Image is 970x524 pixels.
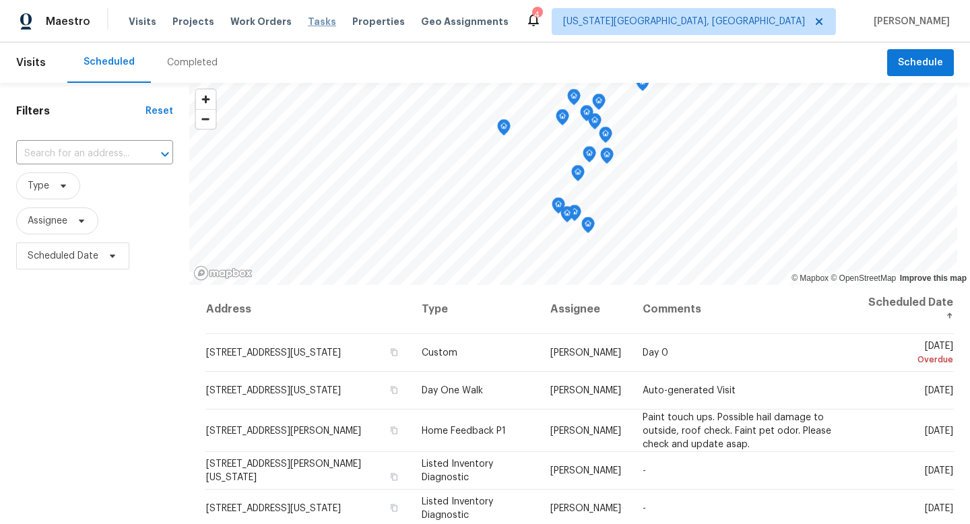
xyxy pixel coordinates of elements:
span: Visits [129,15,156,28]
span: Schedule [898,55,943,71]
span: Assignee [28,214,67,228]
span: [DATE] [925,466,953,476]
button: Open [156,145,174,164]
span: Visits [16,48,46,77]
span: Paint touch ups. Possible hail damage to outside, roof check. Faint pet odor. Please check and up... [643,412,831,449]
div: Map marker [588,113,602,134]
span: - [643,466,646,476]
span: [DATE] [925,386,953,395]
span: Listed Inventory Diagnostic [422,459,493,482]
input: Search for an address... [16,143,135,164]
span: Listed Inventory Diagnostic [422,497,493,520]
span: [PERSON_NAME] [550,426,621,435]
a: Mapbox [791,273,829,283]
span: [STREET_ADDRESS][US_STATE] [206,386,341,395]
span: [PERSON_NAME] [550,504,621,513]
span: Maestro [46,15,90,28]
div: Map marker [600,148,614,168]
th: Comments [632,285,856,334]
h1: Filters [16,104,145,118]
span: Day One Walk [422,386,483,395]
span: Projects [172,15,214,28]
button: Copy Address [388,502,400,514]
span: - [643,504,646,513]
span: Custom [422,348,457,358]
span: Work Orders [230,15,292,28]
th: Scheduled Date ↑ [856,285,954,334]
button: Zoom in [196,90,216,109]
div: Map marker [556,109,569,130]
span: Type [28,179,49,193]
div: Reset [145,104,173,118]
span: [PERSON_NAME] [868,15,950,28]
span: [PERSON_NAME] [550,466,621,476]
div: Map marker [581,217,595,238]
span: Auto-generated Visit [643,386,736,395]
span: Scheduled Date [28,249,98,263]
span: Tasks [308,17,336,26]
div: Completed [167,56,218,69]
div: Map marker [583,146,596,167]
button: Schedule [887,49,954,77]
span: [STREET_ADDRESS][PERSON_NAME] [206,426,361,435]
div: 4 [532,8,542,22]
span: [DATE] [925,426,953,435]
th: Assignee [540,285,632,334]
button: Zoom out [196,109,216,129]
div: Map marker [571,165,585,186]
span: [PERSON_NAME] [550,348,621,358]
div: Map marker [568,205,581,226]
span: [STREET_ADDRESS][US_STATE] [206,504,341,513]
a: Mapbox homepage [193,265,253,281]
div: Map marker [552,197,565,218]
th: Address [205,285,411,334]
span: [STREET_ADDRESS][PERSON_NAME][US_STATE] [206,459,361,482]
button: Copy Address [388,471,400,483]
span: [STREET_ADDRESS][US_STATE] [206,348,341,358]
div: Map marker [599,127,612,148]
span: Day 0 [643,348,668,358]
div: Map marker [567,89,581,110]
a: Improve this map [900,273,967,283]
span: Home Feedback P1 [422,426,506,435]
span: [PERSON_NAME] [550,386,621,395]
span: [DATE] [867,341,953,366]
span: [US_STATE][GEOGRAPHIC_DATA], [GEOGRAPHIC_DATA] [563,15,805,28]
div: Map marker [636,75,649,96]
div: Map marker [580,105,593,126]
canvas: Map [189,83,957,285]
button: Copy Address [388,384,400,396]
span: Zoom out [196,110,216,129]
span: Geo Assignments [421,15,509,28]
th: Type [411,285,540,334]
span: [DATE] [925,504,953,513]
div: Map marker [592,94,606,114]
div: Overdue [867,353,953,366]
button: Copy Address [388,346,400,358]
div: Map marker [497,119,511,140]
div: Scheduled [84,55,135,69]
div: Map marker [560,206,574,227]
a: OpenStreetMap [831,273,896,283]
span: Properties [352,15,405,28]
button: Copy Address [388,424,400,436]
